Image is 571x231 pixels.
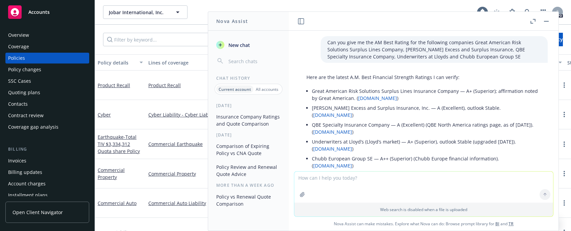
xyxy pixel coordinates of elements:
[560,81,568,89] a: more
[8,30,29,41] div: Overview
[95,54,146,71] button: Policy details
[495,221,499,227] a: BI
[8,155,26,166] div: Invoices
[98,134,140,154] span: - Total TIV $3,334,312 Quota share Policy
[148,111,227,118] a: Cyber Liability - Cyber Liability
[208,103,289,108] div: [DATE]
[227,42,250,49] span: New chat
[8,122,58,132] div: Coverage gap analysis
[98,111,111,118] a: Cyber
[313,162,352,169] a: [DOMAIN_NAME]
[306,74,541,81] p: Here are the latest A.M. Best Financial Strength Ratings I can verify:
[109,9,167,16] span: Jobar International, Inc.
[148,200,227,207] a: Commercial Auto Liability
[98,167,125,180] a: Commercial Property
[208,75,289,81] div: Chat History
[208,132,289,138] div: [DATE]
[327,39,541,60] p: Can you give me the AM Best Rating for the following companies Great American Risk Solutions Surp...
[5,87,89,98] a: Quoting plans
[5,178,89,189] a: Account charges
[508,221,514,227] a: TR
[5,146,89,153] div: Billing
[8,178,46,189] div: Account charges
[312,103,541,120] li: [PERSON_NAME] Excess and Surplus Insurance, Inc. — A (Excellent), outlook Stable. ( )
[216,18,248,25] h1: Nova Assist
[214,161,283,180] button: Policy Review and Renewal Quote Advice
[560,170,568,178] a: more
[214,191,283,209] button: Policy vs Renewal Quote Comparison
[358,95,397,101] a: [DOMAIN_NAME]
[214,111,283,129] button: Insurance Company Ratings and Quote Comparison
[8,99,28,109] div: Contacts
[560,199,568,207] a: more
[256,86,278,92] p: All accounts
[103,5,188,19] button: Jobar International, Inc.
[8,190,48,201] div: Installment plans
[5,53,89,63] a: Policies
[214,39,283,51] button: New chat
[219,86,251,92] p: Current account
[146,54,230,71] button: Lines of coverage
[312,86,541,103] li: Great American Risk Solutions Surplus Lines Insurance Company — A+ (Superior); affirmation noted ...
[5,110,89,121] a: Contract review
[313,129,352,135] a: [DOMAIN_NAME]
[5,155,89,166] a: Invoices
[5,190,89,201] a: Installment plans
[28,9,50,15] span: Accounts
[98,134,140,154] a: Earthquake
[560,110,568,119] a: more
[5,41,89,52] a: Coverage
[292,217,556,231] span: Nova Assist can make mistakes. Explore what Nova can do: Browse prompt library for and
[313,112,352,118] a: [DOMAIN_NAME]
[214,140,283,159] button: Comparison of Expiring Policy vs CNA Quote
[5,167,89,178] a: Billing updates
[298,207,549,212] p: Web search is disabled when a file is uploaded
[5,30,89,41] a: Overview
[148,82,227,89] a: Product Recall
[8,87,40,98] div: Quoting plans
[312,154,541,171] li: Chubb European Group SE — A++ (Superior) (Chubb Europe financial information). ( )
[227,56,281,66] input: Search chats
[8,167,42,178] div: Billing updates
[8,76,31,86] div: SSC Cases
[13,209,63,216] span: Open Client Navigator
[312,120,541,137] li: QBE Specialty Insurance Company — A (Excellent) (QBE North America ratings page, as of [DATE]). ( )
[537,5,550,19] a: Switch app
[560,140,568,148] a: more
[8,41,29,52] div: Coverage
[5,122,89,132] a: Coverage gap analysis
[8,53,25,63] div: Policies
[5,64,89,75] a: Policy changes
[103,33,220,46] input: Filter by keyword...
[5,99,89,109] a: Contacts
[505,5,519,19] a: Report a Bug
[98,82,130,88] a: Product Recall
[5,3,89,22] a: Accounts
[312,137,541,154] li: Underwriters at Lloyd’s (Lloyd’s market) — A+ (Superior), outlook Stable (upgraded [DATE]). ( )
[98,59,135,66] div: Policy details
[148,59,220,66] div: Lines of coverage
[521,5,535,19] a: Search
[8,64,41,75] div: Policy changes
[98,200,136,206] a: Commercial Auto
[148,140,227,148] a: Commercial Earthquake
[148,170,227,177] a: Commercial Property
[208,182,289,188] div: More than a week ago
[313,146,352,152] a: [DOMAIN_NAME]
[490,5,503,19] a: Start snowing
[8,110,44,121] div: Contract review
[5,76,89,86] a: SSC Cases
